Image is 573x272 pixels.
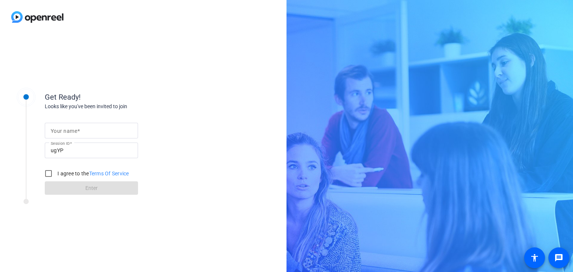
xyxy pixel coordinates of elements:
label: I agree to the [56,170,129,177]
div: Get Ready! [45,91,194,103]
mat-icon: message [554,253,563,262]
mat-label: Session ID [51,141,70,146]
a: Terms Of Service [89,171,129,176]
mat-icon: accessibility [530,253,539,262]
div: Looks like you've been invited to join [45,103,194,110]
mat-label: Your name [51,128,77,134]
